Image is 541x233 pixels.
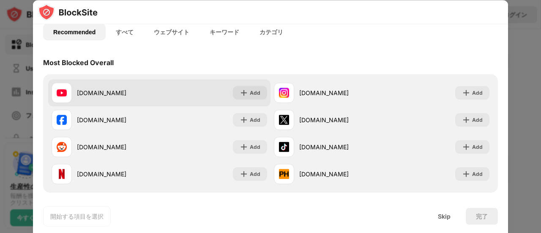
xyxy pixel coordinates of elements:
div: 完了 [476,213,488,219]
img: favicons [279,142,289,152]
div: [DOMAIN_NAME] [77,88,159,97]
button: カテゴリ [249,23,293,40]
div: Add [472,170,483,178]
div: Add [250,115,260,124]
div: [DOMAIN_NAME] [77,170,159,178]
div: Most Blocked Overall [43,58,114,66]
img: favicons [57,88,67,98]
div: Add [250,88,260,97]
div: Skip [438,213,451,219]
div: [DOMAIN_NAME] [77,115,159,124]
button: ウェブサイト [144,23,199,40]
div: 開始する項目を選択 [50,212,104,220]
img: favicons [279,169,289,179]
button: Recommended [43,23,106,40]
img: favicons [279,88,289,98]
div: Add [472,88,483,97]
img: favicons [57,142,67,152]
div: [DOMAIN_NAME] [299,115,382,124]
button: キーワード [199,23,249,40]
img: favicons [57,169,67,179]
div: [DOMAIN_NAME] [77,143,159,151]
button: すべて [106,23,144,40]
div: [DOMAIN_NAME] [299,143,382,151]
div: Add [472,143,483,151]
img: favicons [279,115,289,125]
div: Add [250,170,260,178]
div: [DOMAIN_NAME] [299,170,382,178]
div: Add [250,143,260,151]
img: logo-blocksite.svg [38,3,98,20]
div: Add [472,115,483,124]
div: [DOMAIN_NAME] [299,88,382,97]
img: favicons [57,115,67,125]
